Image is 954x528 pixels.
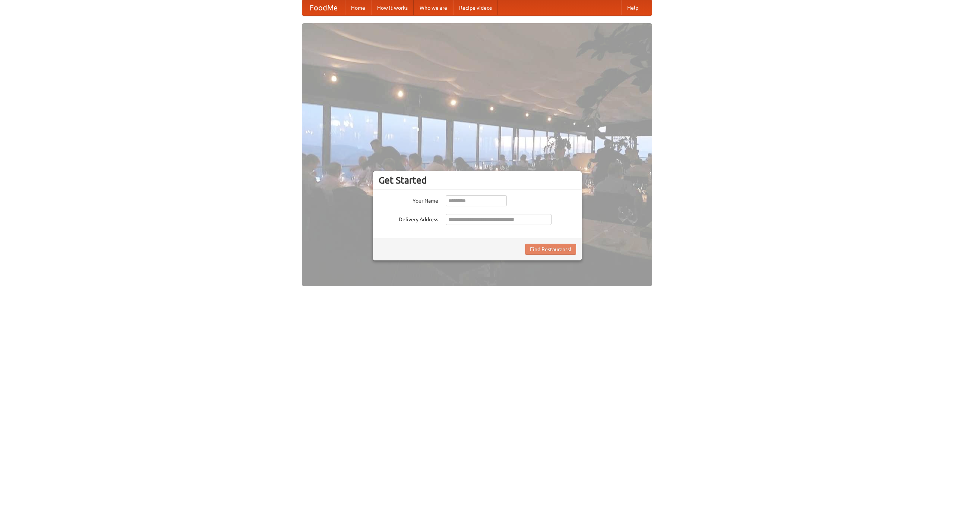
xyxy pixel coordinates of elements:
label: Delivery Address [379,214,438,223]
a: Home [345,0,371,15]
a: FoodMe [302,0,345,15]
label: Your Name [379,195,438,204]
a: Recipe videos [453,0,498,15]
a: Help [621,0,644,15]
h3: Get Started [379,175,576,186]
a: How it works [371,0,414,15]
a: Who we are [414,0,453,15]
button: Find Restaurants! [525,244,576,255]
